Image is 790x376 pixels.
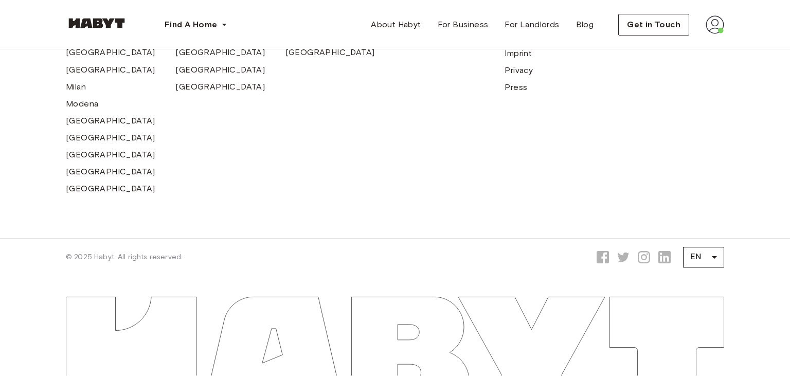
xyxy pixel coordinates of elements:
[576,19,594,31] span: Blog
[66,252,183,262] span: © 2025 Habyt. All rights reserved.
[66,64,155,76] a: [GEOGRAPHIC_DATA]
[66,18,128,28] img: Habyt
[429,14,497,35] a: For Business
[175,64,265,76] a: [GEOGRAPHIC_DATA]
[175,46,265,59] a: [GEOGRAPHIC_DATA]
[285,46,375,59] a: [GEOGRAPHIC_DATA]
[618,14,689,35] button: Get in Touch
[66,115,155,127] a: [GEOGRAPHIC_DATA]
[66,132,155,144] a: [GEOGRAPHIC_DATA]
[66,166,155,178] a: [GEOGRAPHIC_DATA]
[165,19,217,31] span: Find A Home
[568,14,602,35] a: Blog
[66,98,98,110] a: Modena
[156,14,236,35] button: Find A Home
[66,149,155,161] a: [GEOGRAPHIC_DATA]
[496,14,567,35] a: For Landlords
[505,81,527,94] a: Press
[66,183,155,195] a: [GEOGRAPHIC_DATA]
[505,47,532,60] a: Imprint
[505,64,533,77] a: Privacy
[371,19,421,31] span: About Habyt
[175,81,265,93] a: [GEOGRAPHIC_DATA]
[438,19,489,31] span: For Business
[505,19,559,31] span: For Landlords
[66,81,86,93] a: Milan
[66,46,155,59] a: [GEOGRAPHIC_DATA]
[706,15,724,34] img: avatar
[683,243,724,272] div: EN
[363,14,429,35] a: About Habyt
[627,19,680,31] span: Get in Touch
